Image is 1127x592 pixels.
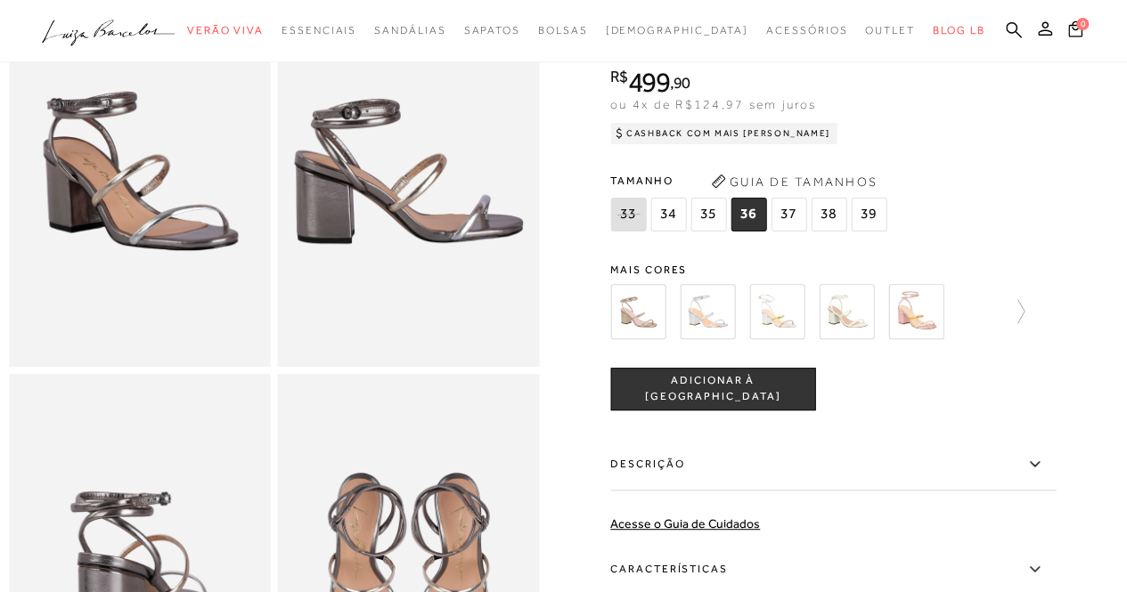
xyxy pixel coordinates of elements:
span: 39 [851,198,886,231]
span: 0 [1076,18,1089,30]
span: Sandálias [374,24,445,36]
a: BLOG LB [933,14,984,47]
i: , [670,75,690,91]
span: 37 [771,198,806,231]
button: 0 [1063,20,1088,44]
a: noSubCategoriesText [187,14,264,47]
span: [DEMOGRAPHIC_DATA] [605,24,748,36]
div: Cashback com Mais [PERSON_NAME] [610,123,837,144]
label: Descrição [610,439,1056,491]
img: SANDÁLIA DE SALTO BLOCO MÉDIO EM METALIZADO PRATA DE TIRAS FINAS [680,284,735,339]
span: Mais cores [610,264,1056,275]
span: BLOG LB [933,24,984,36]
span: Bolsas [538,24,588,36]
span: ADICIONAR À [GEOGRAPHIC_DATA] [611,373,814,404]
img: SANDÁLIA DE SALTO MÉDIO EM METALIZADO PRATA MULTICOR [749,284,804,339]
img: SANDÁLIA DE SALTO MÉDIO EM VERNIZ OFF WHITE [819,284,874,339]
button: Guia de Tamanhos [705,167,883,196]
span: Sapatos [463,24,519,36]
span: 34 [650,198,686,231]
i: R$ [610,69,628,85]
img: SANDÁLIA DE SALTO BLOCO MÉDIO EM METALIZADO DOURADO DE TIRAS FINAS [610,284,666,339]
a: noSubCategoriesText [282,14,356,47]
span: Outlet [865,24,915,36]
a: noSubCategoriesText [766,14,847,47]
span: 90 [674,73,690,92]
span: Verão Viva [187,24,264,36]
a: Acesse o Guia de Cuidados [610,516,760,531]
a: noSubCategoriesText [463,14,519,47]
button: ADICIONAR À [GEOGRAPHIC_DATA] [610,368,815,410]
span: 499 [628,66,670,98]
a: noSubCategoriesText [538,14,588,47]
span: 36 [731,198,766,231]
a: noSubCategoriesText [374,14,445,47]
span: Acessórios [766,24,847,36]
img: SANDÁLIA SALTO MÉDIO ROSÉ [888,284,943,339]
span: 35 [690,198,726,231]
span: 33 [610,198,646,231]
a: noSubCategoriesText [605,14,748,47]
span: 38 [811,198,846,231]
span: ou 4x de R$124,97 sem juros [610,97,816,111]
a: noSubCategoriesText [865,14,915,47]
span: Tamanho [610,167,891,194]
span: Essenciais [282,24,356,36]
